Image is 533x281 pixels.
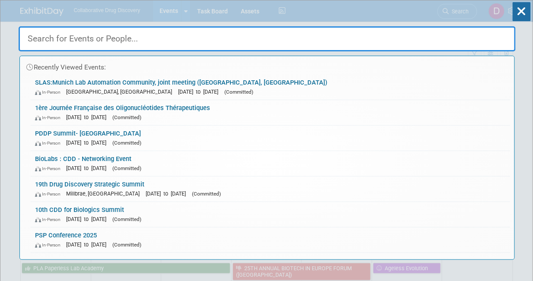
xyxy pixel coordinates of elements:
[31,75,510,100] a: SLAS:Munich Lab Automation Community, joint meeting ([GEOGRAPHIC_DATA], [GEOGRAPHIC_DATA]) In-Per...
[35,166,64,171] span: In-Person
[35,191,64,197] span: In-Person
[146,190,190,197] span: [DATE] to [DATE]
[66,165,111,171] span: [DATE] to [DATE]
[112,165,141,171] span: (Committed)
[35,89,64,95] span: In-Person
[31,177,510,202] a: 19th Drug Discovery Strategic Summit In-Person Millbrae, [GEOGRAPHIC_DATA] [DATE] to [DATE] (Comm...
[31,227,510,253] a: PSP Conference 2025 In-Person [DATE] to [DATE] (Committed)
[66,241,111,248] span: [DATE] to [DATE]
[24,56,510,75] div: Recently Viewed Events:
[112,140,141,146] span: (Committed)
[31,151,510,176] a: BioLabs : CDD - Networking Event In-Person [DATE] to [DATE] (Committed)
[31,202,510,227] a: 10th CDD for Biologics Summit In-Person [DATE] to [DATE] (Committed)
[224,89,253,95] span: (Committed)
[192,191,221,197] span: (Committed)
[31,126,510,151] a: PDDP Summit- [GEOGRAPHIC_DATA] In-Person [DATE] to [DATE] (Committed)
[35,242,64,248] span: In-Person
[112,114,141,120] span: (Committed)
[66,190,144,197] span: Millbrae, [GEOGRAPHIC_DATA]
[19,26,516,51] input: Search for Events or People...
[35,217,64,222] span: In-Person
[112,242,141,248] span: (Committed)
[35,115,64,120] span: In-Person
[66,88,176,95] span: [GEOGRAPHIC_DATA], [GEOGRAPHIC_DATA]
[66,114,111,120] span: [DATE] to [DATE]
[178,88,223,95] span: [DATE] to [DATE]
[66,216,111,222] span: [DATE] to [DATE]
[31,100,510,125] a: 1ère Journée Française des Oligonucléotides Thérapeutiques In-Person [DATE] to [DATE] (Committed)
[112,216,141,222] span: (Committed)
[35,140,64,146] span: In-Person
[66,139,111,146] span: [DATE] to [DATE]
